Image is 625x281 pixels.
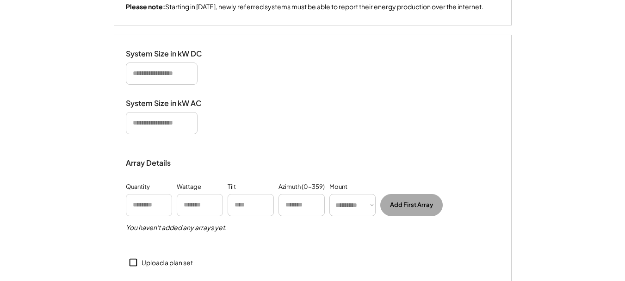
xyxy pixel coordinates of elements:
div: Upload a plan set [142,258,193,268]
div: Wattage [177,182,201,192]
div: System Size in kW AC [126,99,218,108]
button: Add First Array [380,194,443,216]
div: Mount [329,182,347,192]
div: Quantity [126,182,150,192]
h5: You haven't added any arrays yet. [126,223,227,232]
div: Array Details [126,157,172,169]
div: Azimuth (0-359) [278,182,325,192]
div: System Size in kW DC [126,49,218,59]
div: Starting in [DATE], newly referred systems must be able to report their energy production over th... [126,2,483,12]
div: Tilt [228,182,236,192]
strong: Please note: [126,2,165,11]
